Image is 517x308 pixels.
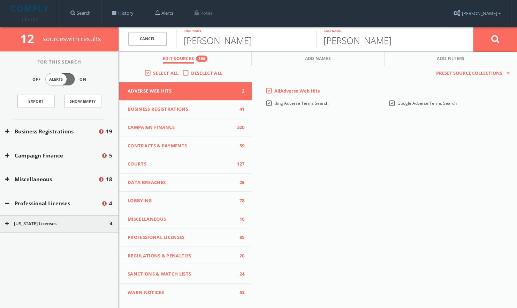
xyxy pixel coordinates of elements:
[153,70,178,76] span: Select All
[5,175,98,183] button: Miscellaneous
[437,56,465,64] span: Add Filters
[17,95,54,108] a: Export
[234,161,245,168] span: 127
[64,95,101,108] button: Show Empty
[106,127,112,135] span: 19
[79,76,86,82] span: On
[119,82,252,100] button: Adverse Web Hits2
[128,142,234,149] span: Contracts & Payments
[234,88,245,95] span: 2
[119,192,252,210] button: Lobbying78
[128,32,167,46] a: Cancel
[128,289,234,296] span: WARN Notices
[119,265,252,284] button: Sanctions & Watch Lists24
[119,137,252,155] button: Contracts & Payments59
[433,70,506,77] span: Preset Source Collections
[119,100,252,119] button: Business Registrations41
[109,152,112,160] span: 5
[274,100,328,106] span: Bing Adverse Terms Search
[234,197,245,204] span: 78
[234,142,245,149] span: 59
[397,100,457,106] span: Google Adverse Terms Search
[274,88,320,94] span: All Adverse Web Hits
[196,56,207,62] div: 850
[119,284,252,302] button: WARN Notices53
[234,124,245,131] span: 320
[234,271,245,278] span: 24
[128,252,234,259] span: Regulations & Penalties
[119,210,252,229] button: Miscellaneous16
[234,252,245,259] span: 20
[119,155,252,174] button: Courts127
[11,5,50,21] img: illumis
[191,70,223,76] span: Deselect All
[433,70,510,77] button: Preset Source Collections
[119,51,252,66] button: Edit Sources850
[128,234,234,241] span: Professional Licenses
[119,118,252,137] button: Campaign Finance320
[128,271,234,278] span: Sanctions & Watch Lists
[5,220,110,227] button: [US_STATE] Licenses
[106,175,112,183] span: 18
[32,76,41,82] span: Off
[234,106,245,113] span: 41
[5,127,98,135] button: Business Registrations
[234,216,245,223] span: 16
[119,247,252,265] button: Regulations & Penalties20
[119,174,252,192] button: Data Breaches25
[5,199,101,207] button: Professional Licenses
[119,228,252,247] button: Professional Licenses85
[163,56,194,64] span: Edit Sources
[109,199,112,207] span: 4
[385,51,517,66] button: Add Filters
[128,161,234,168] span: Courts
[305,56,331,64] span: Add Names
[20,30,40,47] span: 12
[128,124,234,131] span: Campaign Finance
[110,220,112,227] span: 4
[252,51,385,66] button: Add Names
[128,88,234,95] span: Adverse Web Hits
[128,179,234,186] span: Data Breaches
[128,106,234,113] span: Business Registrations
[32,59,86,66] span: For This Search
[128,197,234,204] span: Lobbying
[43,35,101,43] span: source s with results
[234,289,245,296] span: 53
[234,234,245,241] span: 85
[128,216,234,223] span: Miscellaneous
[5,152,101,160] button: Campaign Finance
[234,179,245,186] span: 25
